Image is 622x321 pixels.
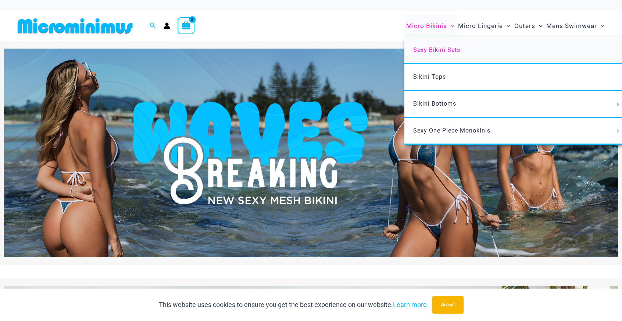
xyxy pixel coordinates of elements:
[413,100,456,107] span: Bikini Bottoms
[456,15,512,37] a: Micro LingerieMenu ToggleMenu Toggle
[512,15,544,37] a: OutersMenu ToggleMenu Toggle
[150,21,156,31] a: Search icon link
[458,17,503,35] span: Micro Lingerie
[413,127,490,134] span: Sexy One Piece Monokinis
[447,17,454,35] span: Menu Toggle
[544,15,606,37] a: Mens SwimwearMenu ToggleMenu Toggle
[403,14,607,38] nav: Site Navigation
[432,296,464,314] button: Accept
[535,17,543,35] span: Menu Toggle
[503,17,510,35] span: Menu Toggle
[614,129,622,133] span: Menu Toggle
[393,301,427,308] a: Learn more
[406,17,447,35] span: Micro Bikinis
[159,299,427,310] p: This website uses cookies to ensure you get the best experience on our website.
[404,15,456,37] a: Micro BikinisMenu ToggleMenu Toggle
[597,17,604,35] span: Menu Toggle
[614,102,622,106] span: Menu Toggle
[164,22,170,29] a: Account icon link
[514,17,535,35] span: Outers
[413,46,460,53] span: Sexy Bikini Sets
[413,73,446,80] span: Bikini Tops
[178,17,194,34] a: View Shopping Cart, empty
[15,18,136,34] img: MM SHOP LOGO FLAT
[4,49,618,258] img: Waves Breaking Ocean Bikini Pack
[546,17,597,35] span: Mens Swimwear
